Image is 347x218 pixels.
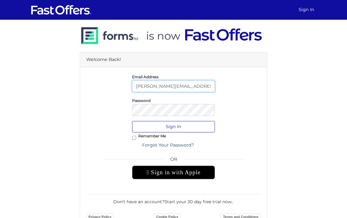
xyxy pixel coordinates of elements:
label: Email Address [132,76,159,78]
div: Sign in with Apple [132,166,215,179]
a: Sign In [296,4,317,16]
div: Welcome Back! [80,52,267,67]
input: E-Mail [132,80,215,92]
label: Remember Me [138,135,166,137]
a: Forgot Your Password? [138,139,198,151]
span: OR [132,156,215,166]
button: Sign In [132,121,215,132]
label: Password [132,100,151,101]
div: Don't have an account? . [86,194,261,205]
a: Start your 30 day free trial now. [164,199,232,204]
